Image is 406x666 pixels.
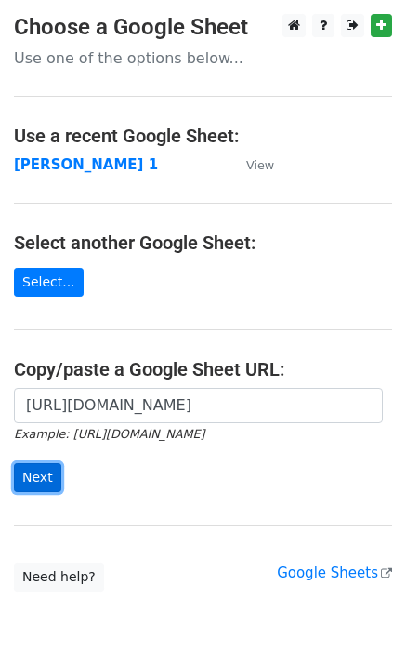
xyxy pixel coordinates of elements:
h4: Copy/paste a Google Sheet URL: [14,358,392,380]
a: Select... [14,268,84,297]
h4: Select another Google Sheet: [14,232,392,254]
p: Use one of the options below... [14,48,392,68]
small: View [246,158,274,172]
h4: Use a recent Google Sheet: [14,125,392,147]
input: Paste your Google Sheet URL here [14,388,383,423]
a: Google Sheets [277,565,392,581]
input: Next [14,463,61,492]
a: Need help? [14,563,104,592]
iframe: Chat Widget [313,577,406,666]
small: Example: [URL][DOMAIN_NAME] [14,427,204,441]
a: [PERSON_NAME] 1 [14,156,158,173]
h3: Choose a Google Sheet [14,14,392,41]
a: View [228,156,274,173]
